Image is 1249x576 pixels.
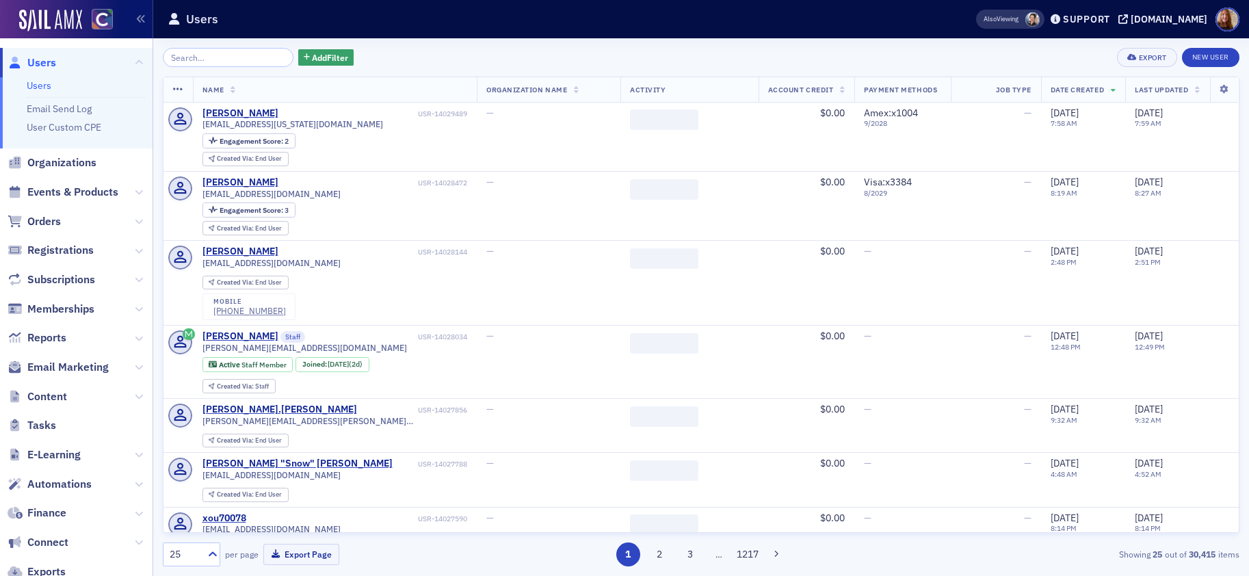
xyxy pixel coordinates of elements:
span: Finance [27,506,66,521]
a: Tasks [8,418,56,433]
a: Reports [8,330,66,345]
span: [DATE] [328,359,349,369]
span: Date Created [1051,85,1104,94]
a: User Custom CPE [27,121,101,133]
span: Viewing [984,14,1018,24]
span: Activity [630,85,666,94]
button: Export [1117,48,1176,67]
div: USR-14027590 [248,514,467,523]
span: — [1024,245,1031,257]
span: [EMAIL_ADDRESS][DOMAIN_NAME] [202,524,341,534]
span: [EMAIL_ADDRESS][DOMAIN_NAME] [202,470,341,480]
div: [DOMAIN_NAME] [1131,13,1207,25]
a: Active Staff Member [209,360,286,369]
span: Reports [27,330,66,345]
span: Created Via : [217,490,255,499]
div: End User [217,225,282,233]
a: [PERSON_NAME] [202,107,278,120]
span: $0.00 [820,245,845,257]
a: Users [27,79,51,92]
span: — [1024,330,1031,342]
strong: 25 [1151,548,1165,560]
time: 7:59 AM [1135,118,1161,128]
span: — [1024,512,1031,524]
span: [DATE] [1051,403,1079,415]
div: Support [1063,13,1110,25]
span: Memberships [27,302,94,317]
span: ‌ [630,248,698,269]
div: End User [217,437,282,445]
span: — [1024,403,1031,415]
h1: Users [186,11,218,27]
span: $0.00 [820,330,845,342]
div: USR-14029489 [280,109,467,118]
div: 2 [220,138,289,145]
span: — [1024,107,1031,119]
time: 12:49 PM [1135,342,1165,352]
time: 9:32 AM [1135,415,1161,425]
a: New User [1182,48,1239,67]
span: Created Via : [217,154,255,163]
span: Engagement Score : [220,136,285,146]
div: USR-14028144 [280,248,467,257]
a: Users [8,55,56,70]
span: ‌ [630,406,698,427]
span: Add Filter [312,51,348,64]
span: [DATE] [1051,512,1079,524]
span: [DATE] [1051,330,1079,342]
span: Visa : x3384 [864,176,912,188]
span: [DATE] [1135,512,1163,524]
time: 9:32 AM [1051,415,1077,425]
strong: 30,415 [1187,548,1218,560]
input: Search… [163,48,293,67]
span: [DATE] [1135,330,1163,342]
a: [PERSON_NAME] [202,246,278,258]
a: Memberships [8,302,94,317]
span: Name [202,85,224,94]
time: 12:48 PM [1051,342,1081,352]
span: ‌ [630,109,698,130]
a: Email Marketing [8,360,109,375]
span: Content [27,389,67,404]
span: Staff [280,331,305,343]
span: Users [27,55,56,70]
span: — [864,457,871,469]
button: 2 [647,542,671,566]
span: Account Credit [768,85,833,94]
span: Email Marketing [27,360,109,375]
a: Connect [8,535,68,550]
a: Finance [8,506,66,521]
div: Joined: 2025-09-16 00:00:00 [295,357,369,372]
span: 8 / 2029 [864,189,941,198]
span: Active [219,360,241,369]
div: Showing out of items [890,548,1239,560]
span: [EMAIL_ADDRESS][DOMAIN_NAME] [202,258,341,268]
span: $0.00 [820,457,845,469]
span: Joined : [302,360,328,369]
span: — [486,176,494,188]
button: [DOMAIN_NAME] [1118,14,1212,24]
div: End User [217,491,282,499]
time: 7:58 AM [1051,118,1077,128]
a: Orders [8,214,61,229]
img: SailAMX [92,9,113,30]
span: — [486,245,494,257]
div: Created Via: End User [202,221,289,235]
a: View Homepage [82,9,113,32]
div: USR-14027856 [359,406,467,415]
span: ‌ [630,333,698,354]
span: — [1024,457,1031,469]
div: xou70078 [202,512,246,525]
label: per page [225,548,259,560]
span: [DATE] [1051,107,1079,119]
span: — [864,403,871,415]
span: [DATE] [1135,403,1163,415]
span: Created Via : [217,436,255,445]
span: Staff Member [241,360,287,369]
span: Automations [27,477,92,492]
span: $0.00 [820,512,845,524]
span: Created Via : [217,224,255,233]
span: … [709,548,728,560]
